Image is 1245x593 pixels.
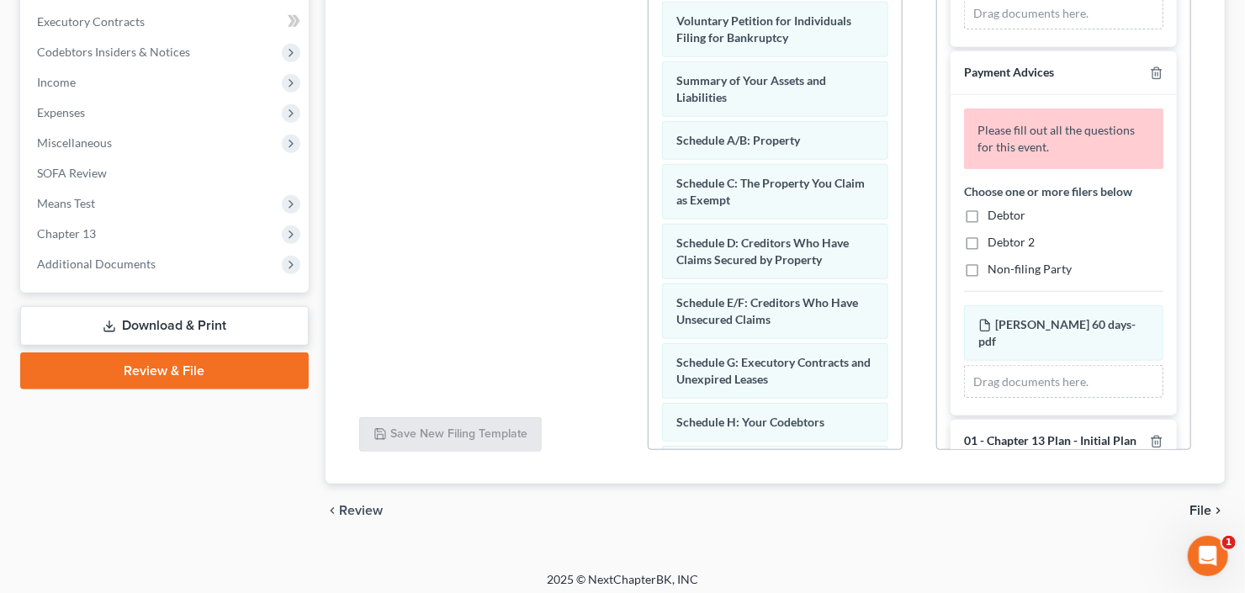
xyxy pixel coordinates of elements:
[20,352,309,389] a: Review & File
[676,176,865,207] span: Schedule C: The Property You Claim as Exempt
[37,45,190,59] span: Codebtors Insiders & Notices
[326,504,400,517] button: chevron_left Review
[676,295,858,326] span: Schedule E/F: Creditors Who Have Unsecured Claims
[37,257,156,271] span: Additional Documents
[1211,504,1225,517] i: chevron_right
[676,355,871,386] span: Schedule G: Executory Contracts and Unexpired Leases
[37,196,95,210] span: Means Test
[977,123,1135,154] span: Please fill out all the questions for this event.
[1188,536,1228,576] iframe: Intercom live chat
[37,105,85,119] span: Expenses
[988,208,1025,222] span: Debtor
[326,504,339,517] i: chevron_left
[20,306,309,346] a: Download & Print
[964,365,1163,399] div: Drag documents here.
[37,166,107,180] span: SOFA Review
[676,73,826,104] span: Summary of Your Assets and Liabilities
[24,7,309,37] a: Executory Contracts
[1189,504,1211,517] span: File
[964,65,1054,79] span: Payment Advices
[964,183,1132,200] label: Choose one or more filers below
[24,158,309,188] a: SOFA Review
[676,236,849,267] span: Schedule D: Creditors Who Have Claims Secured by Property
[676,133,800,147] span: Schedule A/B: Property
[988,262,1072,276] span: Non-filing Party
[37,75,76,89] span: Income
[359,417,542,453] button: Save New Filing Template
[37,135,112,150] span: Miscellaneous
[676,13,851,45] span: Voluntary Petition for Individuals Filing for Bankruptcy
[988,235,1035,249] span: Debtor 2
[978,317,1136,348] span: [PERSON_NAME] 60 days-pdf
[676,415,824,429] span: Schedule H: Your Codebtors
[37,226,96,241] span: Chapter 13
[339,504,383,517] span: Review
[964,433,1136,447] span: 01 - Chapter 13 Plan - Initial Plan
[1222,536,1236,549] span: 1
[37,14,145,29] span: Executory Contracts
